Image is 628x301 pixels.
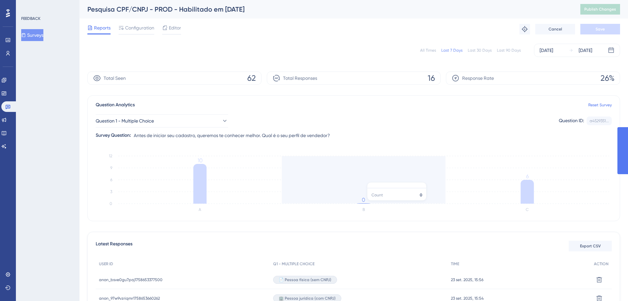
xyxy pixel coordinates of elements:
[596,26,605,32] span: Save
[96,240,132,252] span: Latest Responses
[588,102,612,108] a: Reset Survey
[99,277,163,282] span: anon_bsve0gu7poj1758653377500
[569,241,612,251] button: Export CSV
[594,261,608,267] span: ACTION
[526,173,529,179] tspan: 6
[96,131,131,139] div: Survey Question:
[96,117,154,125] span: Question 1 - Multiple Choice
[198,157,203,164] tspan: 10
[247,73,256,83] span: 62
[273,261,314,267] span: Q1 - MULTIPLE CHOICE
[199,207,201,212] text: A
[283,74,317,82] span: Total Responses
[451,261,459,267] span: TIME
[104,74,126,82] span: Total Seen
[109,154,112,158] tspan: 12
[87,5,564,14] div: Pesquisa CPF/CNPJ - PROD - Habilitado em [DATE]
[580,24,620,34] button: Save
[590,118,609,124] div: a4529351...
[169,24,181,32] span: Editor
[579,46,592,54] div: [DATE]
[451,296,484,301] span: 23 set. 2025, 15:54
[535,24,575,34] button: Cancel
[580,4,620,15] button: Publish Changes
[21,16,40,21] div: FEEDBACK
[125,24,154,32] span: Configuration
[451,277,483,282] span: 23 set. 2025, 15:56
[110,201,112,206] tspan: 0
[584,7,616,12] span: Publish Changes
[110,177,112,182] tspan: 6
[600,275,620,295] iframe: UserGuiding AI Assistant Launcher
[94,24,111,32] span: Reports
[362,197,365,203] tspan: 0
[99,296,160,301] span: anon_97w9vzriqmr1758653660262
[279,296,336,301] span: 🏢 Pessoa jurídica (com CNPJ)
[462,74,494,82] span: Response Rate
[441,48,462,53] div: Last 7 Days
[497,48,521,53] div: Last 90 Days
[559,117,584,125] div: Question ID:
[468,48,492,53] div: Last 30 Days
[428,73,435,83] span: 16
[526,207,529,212] text: C
[540,46,553,54] div: [DATE]
[279,277,331,282] span: 📄 Pessoa física (sem CNPJ)
[96,101,135,109] span: Question Analytics
[420,48,436,53] div: All Times
[580,243,601,249] span: Export CSV
[110,166,112,170] tspan: 9
[110,189,112,194] tspan: 3
[601,73,614,83] span: 26%
[362,207,365,212] text: B
[99,261,113,267] span: USER ID
[96,114,228,127] button: Question 1 - Multiple Choice
[21,29,43,41] button: Surveys
[549,26,562,32] span: Cancel
[134,131,330,139] span: Antes de iniciar seu cadastro, queremos te conhecer melhor. Qual é o seu perfil de vendedor?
